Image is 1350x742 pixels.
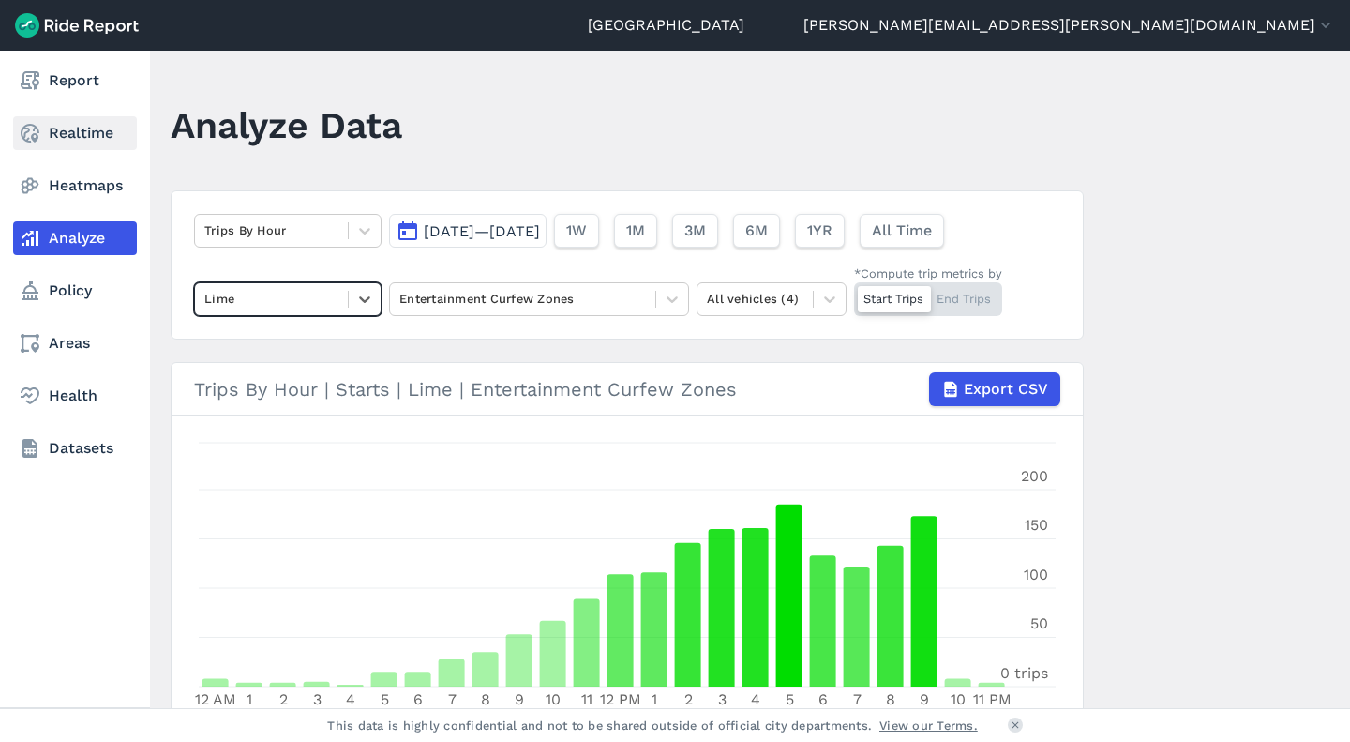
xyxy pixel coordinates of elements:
[684,220,706,242] span: 3M
[807,220,832,242] span: 1YR
[672,214,718,248] button: 3M
[964,378,1048,401] span: Export CSV
[13,169,137,203] a: Heatmaps
[346,690,355,708] tspan: 4
[581,690,592,708] tspan: 11
[1025,516,1048,534] tspan: 150
[554,214,599,248] button: 1W
[13,274,137,308] a: Policy
[929,372,1060,406] button: Export CSV
[718,690,727,708] tspan: 3
[588,14,744,37] a: [GEOGRAPHIC_DATA]
[13,64,137,98] a: Report
[872,220,932,242] span: All Time
[247,690,252,708] tspan: 1
[886,690,895,708] tspan: 8
[733,214,780,248] button: 6M
[626,220,645,242] span: 1M
[860,214,944,248] button: All Time
[1000,664,1048,682] tspan: 0 trips
[1021,467,1048,485] tspan: 200
[546,690,561,708] tspan: 10
[194,372,1060,406] div: Trips By Hour | Starts | Lime | Entertainment Curfew Zones
[195,690,236,708] tspan: 12 AM
[652,690,657,708] tspan: 1
[515,690,524,708] tspan: 9
[381,690,389,708] tspan: 5
[684,690,693,708] tspan: 2
[795,214,845,248] button: 1YR
[13,221,137,255] a: Analyze
[13,379,137,413] a: Health
[413,690,423,708] tspan: 6
[920,690,929,708] tspan: 9
[818,690,828,708] tspan: 6
[786,690,794,708] tspan: 5
[745,220,768,242] span: 6M
[313,690,322,708] tspan: 3
[853,690,862,708] tspan: 7
[171,99,402,151] h1: Analyze Data
[751,690,760,708] tspan: 4
[389,214,547,248] button: [DATE]—[DATE]
[951,690,966,708] tspan: 10
[481,690,490,708] tspan: 8
[973,690,1012,708] tspan: 11 PM
[448,690,457,708] tspan: 7
[879,717,978,734] a: View our Terms.
[614,214,657,248] button: 1M
[1024,566,1048,583] tspan: 100
[13,116,137,150] a: Realtime
[13,432,137,465] a: Datasets
[15,13,139,38] img: Ride Report
[566,220,587,242] span: 1W
[424,222,540,240] span: [DATE]—[DATE]
[803,14,1335,37] button: [PERSON_NAME][EMAIL_ADDRESS][PERSON_NAME][DOMAIN_NAME]
[1030,614,1048,632] tspan: 50
[600,690,641,708] tspan: 12 PM
[279,690,288,708] tspan: 2
[13,326,137,360] a: Areas
[854,265,1002,282] div: *Compute trip metrics by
